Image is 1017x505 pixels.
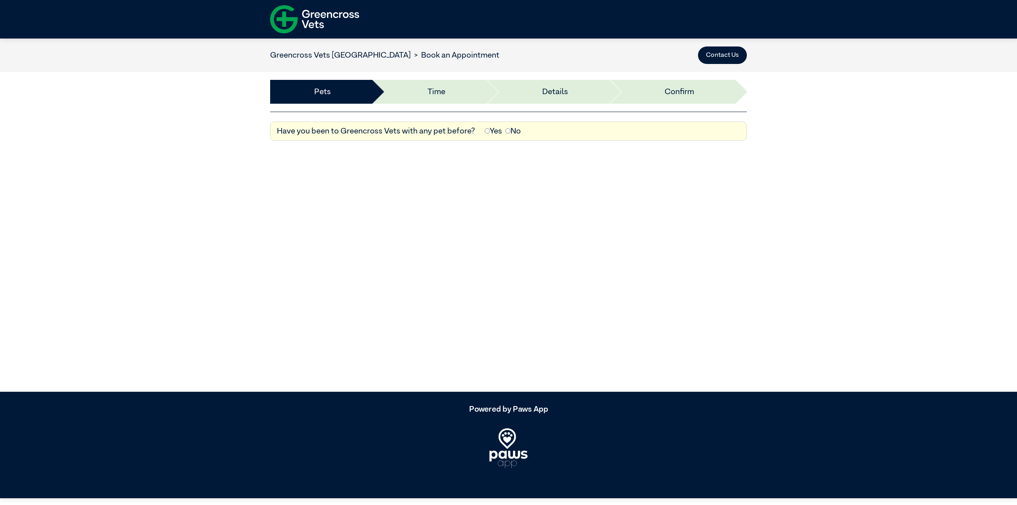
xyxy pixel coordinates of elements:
input: Yes [485,128,490,134]
img: f-logo [270,2,359,37]
img: PawsApp [489,428,528,468]
a: Greencross Vets [GEOGRAPHIC_DATA] [270,51,411,59]
label: No [505,125,521,137]
label: Yes [485,125,502,137]
input: No [505,128,510,134]
label: Have you been to Greencross Vets with any pet before? [277,125,475,137]
a: Pets [314,86,331,98]
nav: breadcrumb [270,49,499,61]
button: Contact Us [698,46,747,64]
li: Book an Appointment [411,49,499,61]
h5: Powered by Paws App [270,404,747,414]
